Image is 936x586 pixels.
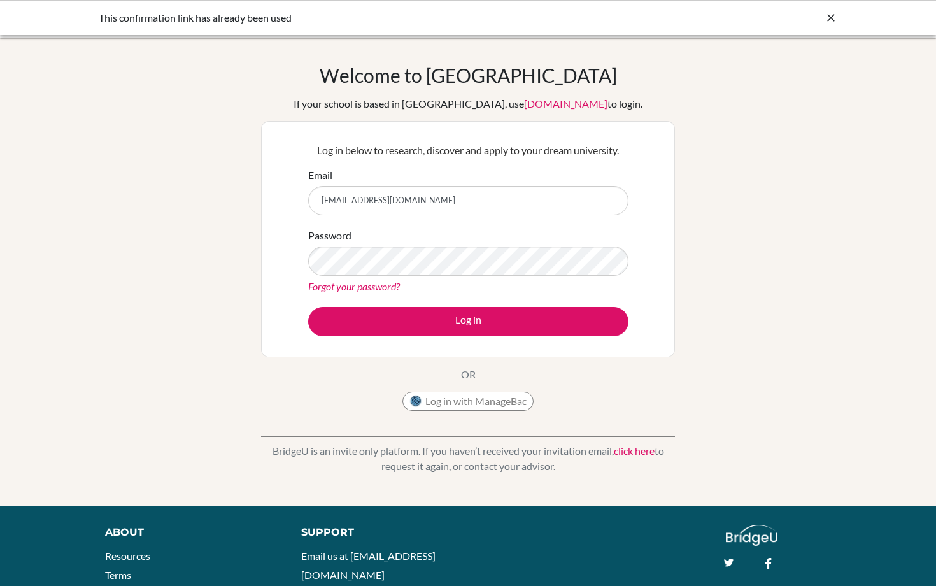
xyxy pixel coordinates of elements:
[301,525,455,540] div: Support
[105,525,273,540] div: About
[308,143,628,158] p: Log in below to research, discover and apply to your dream university.
[105,569,131,581] a: Terms
[105,550,150,562] a: Resources
[99,10,646,25] div: This confirmation link has already been used
[614,445,655,457] a: click here
[308,307,628,336] button: Log in
[461,367,476,382] p: OR
[294,96,642,111] div: If your school is based in [GEOGRAPHIC_DATA], use to login.
[308,228,351,243] label: Password
[308,280,400,292] a: Forgot your password?
[320,64,617,87] h1: Welcome to [GEOGRAPHIC_DATA]
[301,550,436,581] a: Email us at [EMAIL_ADDRESS][DOMAIN_NAME]
[726,525,777,546] img: logo_white@2x-f4f0deed5e89b7ecb1c2cc34c3e3d731f90f0f143d5ea2071677605dd97b5244.png
[402,392,534,411] button: Log in with ManageBac
[261,443,675,474] p: BridgeU is an invite only platform. If you haven’t received your invitation email, to request it ...
[308,168,332,183] label: Email
[524,97,607,110] a: [DOMAIN_NAME]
